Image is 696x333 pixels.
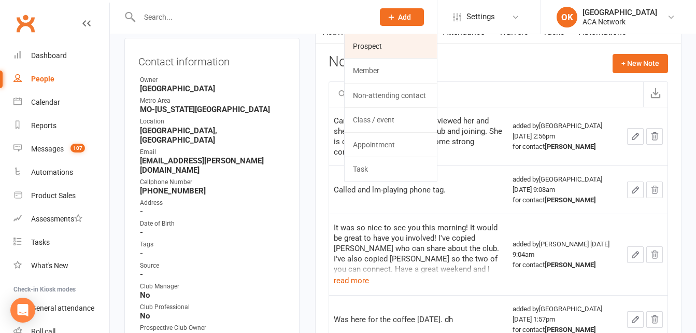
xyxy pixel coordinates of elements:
span: Settings [466,5,495,29]
a: Messages 107 [13,137,109,161]
a: Class / event [345,108,437,132]
strong: No [140,311,286,321]
div: Messages [31,145,64,153]
a: Assessments [13,207,109,231]
div: Tags [140,240,286,249]
div: Source [140,261,286,271]
strong: No [140,290,286,300]
div: [GEOGRAPHIC_DATA] [583,8,657,17]
div: Owner [140,75,286,85]
a: Task [345,157,437,181]
div: People [31,75,54,83]
div: Assessments [31,215,82,223]
a: Appointment [345,133,437,157]
strong: [PHONE_NUMBER] [140,186,286,196]
div: Open Intercom Messenger [10,298,35,323]
strong: [PERSON_NAME] [545,143,596,150]
a: Prospect [345,34,437,58]
a: Reports [13,114,109,137]
div: added by [GEOGRAPHIC_DATA] [DATE] 9:08am [513,174,618,205]
strong: - [140,270,286,279]
a: Calendar [13,91,109,114]
div: Product Sales [31,191,76,200]
h3: Notes [329,54,366,73]
div: for contact [513,260,618,270]
a: Product Sales [13,184,109,207]
strong: MO-[US_STATE][GEOGRAPHIC_DATA] [140,105,286,114]
strong: - [140,249,286,258]
a: General attendance kiosk mode [13,297,109,320]
a: Dashboard [13,44,109,67]
div: Address [140,198,286,208]
div: Club Professional [140,302,286,312]
div: Club Manager [140,282,286,292]
div: Reports [31,121,56,130]
div: What's New [31,261,68,270]
a: People [13,67,109,91]
a: What's New [13,254,109,277]
div: Called and lm-playing phone tag. [334,185,503,195]
div: for contact [513,195,618,205]
a: Member [345,59,437,82]
input: Search notes [329,82,643,107]
span: Add [398,13,411,21]
span: 107 [70,144,85,152]
div: Calendar [31,98,60,106]
a: Tasks [13,231,109,254]
div: Came to the OP Coffee. I interviewed her and she is very interested in the club and joining. She ... [334,116,503,157]
button: read more [334,274,369,287]
div: for contact [513,142,618,152]
strong: - [140,207,286,216]
div: Date of Birth [140,219,286,229]
h3: Contact information [138,52,286,67]
div: Location [140,117,286,127]
strong: [GEOGRAPHIC_DATA] [140,84,286,93]
strong: - [140,228,286,237]
div: Email [140,147,286,157]
div: Dashboard [31,51,67,60]
a: Automations [13,161,109,184]
div: Prospective Club Owner [140,323,286,333]
button: Add [380,8,424,26]
div: added by [PERSON_NAME] [DATE] 9:04am [513,239,618,270]
strong: [PERSON_NAME] [545,261,596,269]
div: Was here for the coffee [DATE]. dh [334,314,503,325]
div: Cellphone Number [140,177,286,187]
strong: [GEOGRAPHIC_DATA], [GEOGRAPHIC_DATA] [140,126,286,145]
input: Search... [136,10,366,24]
div: OK [557,7,577,27]
a: Clubworx [12,10,38,36]
strong: [PERSON_NAME] [545,196,596,204]
button: + New Note [613,54,668,73]
strong: [EMAIL_ADDRESS][PERSON_NAME][DOMAIN_NAME] [140,156,286,175]
div: General attendance [31,304,94,312]
div: Tasks [31,238,50,246]
div: ACA Network [583,17,657,26]
div: Automations [31,168,73,176]
div: added by [GEOGRAPHIC_DATA] [DATE] 2:56pm [513,121,618,152]
div: Metro Area [140,96,286,106]
a: Non-attending contact [345,84,437,107]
